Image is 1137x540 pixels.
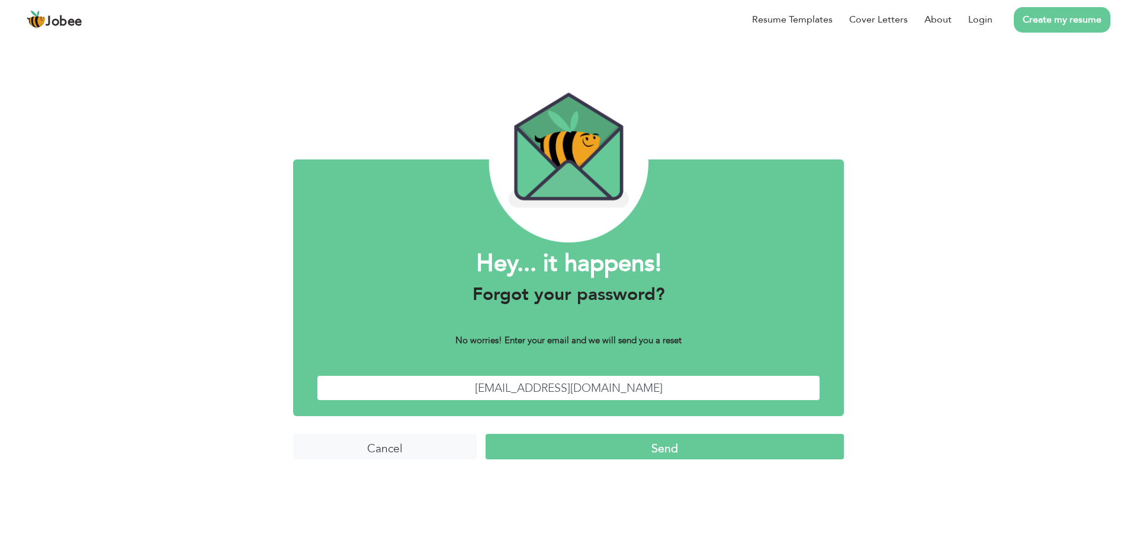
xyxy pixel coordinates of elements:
[1014,7,1110,33] a: Create my resume
[27,10,46,29] img: jobee.io
[293,434,477,459] input: Cancel
[849,12,908,27] a: Cover Letters
[317,248,820,279] h1: Hey... it happens!
[317,284,820,305] h3: Forgot your password?
[27,10,82,29] a: Jobee
[317,375,820,401] input: Enter Your Email
[924,12,952,27] a: About
[752,12,833,27] a: Resume Templates
[968,12,993,27] a: Login
[489,83,648,242] img: envelope_bee.png
[455,334,682,346] b: No worries! Enter your email and we will send you a reset
[46,15,82,28] span: Jobee
[486,434,844,459] input: Send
